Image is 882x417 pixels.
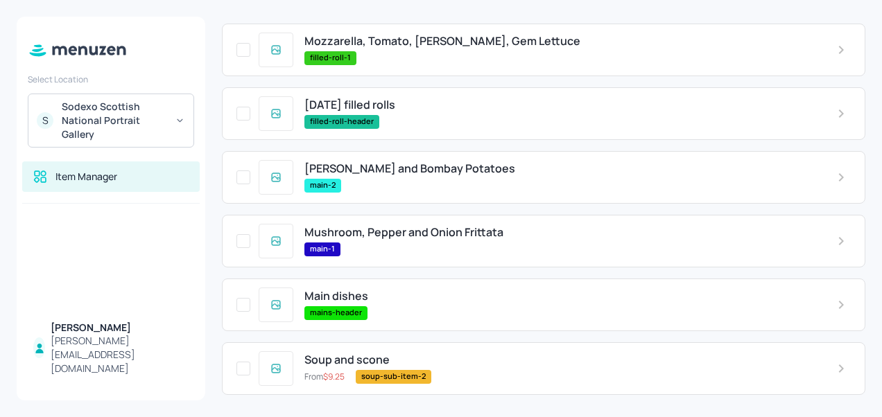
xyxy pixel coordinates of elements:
span: mains-header [304,307,367,319]
div: S [37,112,53,129]
span: Main dishes [304,290,368,303]
span: [PERSON_NAME] and Bombay Potatoes [304,162,515,175]
div: [PERSON_NAME] [51,321,189,335]
div: [PERSON_NAME][EMAIL_ADDRESS][DOMAIN_NAME] [51,334,189,375]
span: main-1 [304,243,340,255]
span: filled-roll-header [304,116,379,127]
span: [DATE] filled rolls [304,98,395,112]
div: Sodexo Scottish National Portrait Gallery [62,100,166,141]
div: Select Location [28,73,194,85]
span: Soup and scone [304,353,390,366]
span: soup-sub-item-2 [356,371,431,382]
span: $ 9.25 [323,371,345,382]
span: Mushroom, Pepper and Onion Frittata [304,226,503,239]
span: main-2 [304,179,341,191]
span: filled-roll-1 [304,52,356,64]
div: Item Manager [55,170,117,184]
span: Mozzarella, Tomato, [PERSON_NAME], Gem Lettuce [304,35,580,48]
p: From [304,371,345,383]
